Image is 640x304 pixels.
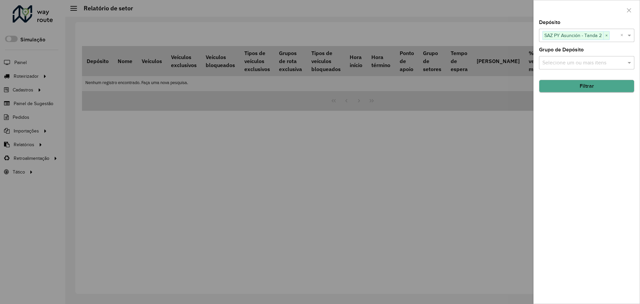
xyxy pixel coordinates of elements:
[603,32,609,40] span: ×
[539,80,634,92] button: Filtrar
[539,18,560,26] label: Depósito
[539,46,584,54] label: Grupo de Depósito
[620,31,626,39] span: Clear all
[543,31,603,39] span: SAZ PY Asunción - Tanda 2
